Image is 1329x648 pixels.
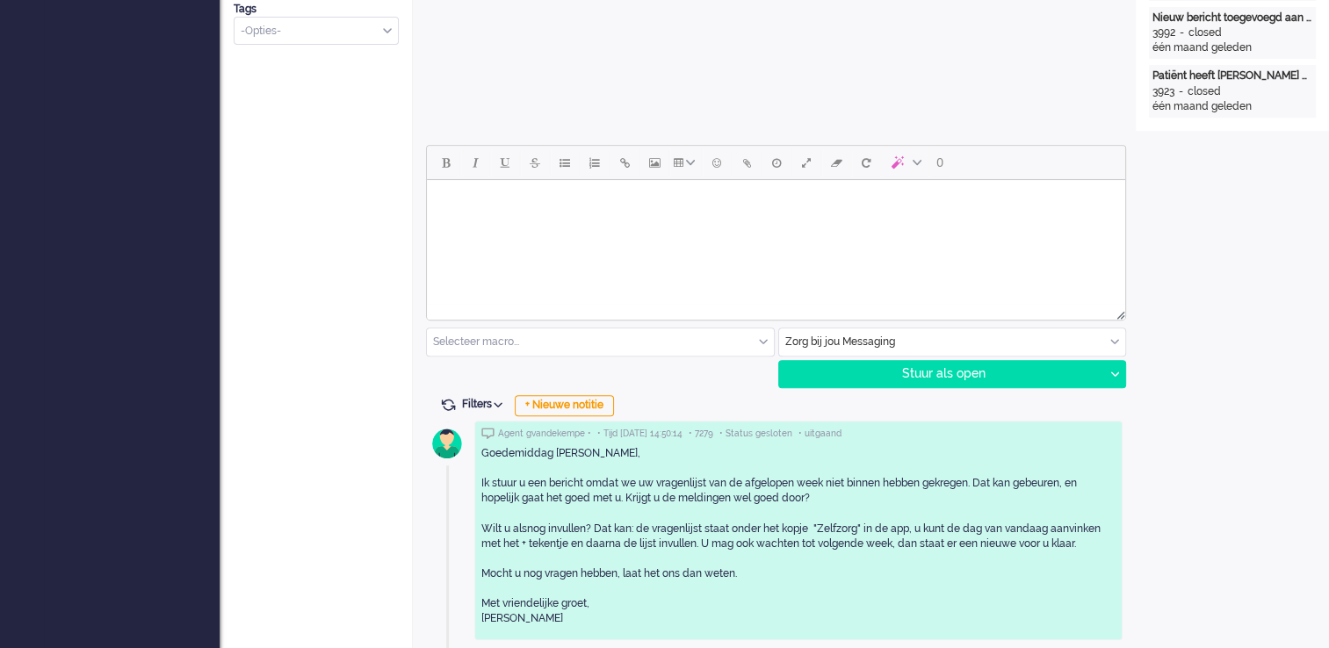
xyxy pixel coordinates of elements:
button: Italic [460,148,490,177]
div: 3923 [1152,84,1174,99]
span: • uitgaand [798,428,841,440]
button: Bullet list [550,148,580,177]
span: Agent gvandekempe • [498,428,591,440]
span: 0 [936,155,943,169]
div: 3992 [1152,25,1175,40]
div: closed [1188,25,1222,40]
div: Tags [234,2,399,17]
button: 0 [928,148,951,177]
div: + Nieuwe notitie [515,395,614,416]
div: - [1174,84,1188,99]
div: Resize [1110,304,1125,320]
span: • 7279 [689,428,713,440]
div: closed [1188,84,1221,99]
img: avatar [425,421,469,465]
button: Numbered list [580,148,610,177]
button: Clear formatting [821,148,851,177]
div: Goedemiddag [PERSON_NAME], Ik stuur u een bericht omdat we uw vragenlijst van de afgelopen week n... [481,446,1116,627]
button: AI [881,148,928,177]
iframe: Rich Text Area [427,180,1125,304]
div: Select Tags [234,17,399,46]
span: Filters [462,398,509,410]
div: één maand geleden [1152,99,1312,114]
span: • Tijd [DATE] 14:50:14 [597,428,683,440]
button: Reset content [851,148,881,177]
button: Emoticons [702,148,732,177]
button: Underline [490,148,520,177]
button: Delay message [762,148,791,177]
div: - [1175,25,1188,40]
button: Fullscreen [791,148,821,177]
div: één maand geleden [1152,40,1312,55]
span: • Status gesloten [719,428,792,440]
div: Patiënt heeft [PERSON_NAME] nog niet geactiveerd. Herinnering 1 [1152,68,1312,83]
button: Add attachment [732,148,762,177]
button: Strikethrough [520,148,550,177]
img: ic_chat_grey.svg [481,428,495,439]
button: Insert/edit link [610,148,639,177]
div: Nieuw bericht toegevoegd aan gesprek [1152,11,1312,25]
button: Bold [430,148,460,177]
button: Insert/edit image [639,148,669,177]
div: Stuur als open [779,361,1104,387]
button: Table [669,148,702,177]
